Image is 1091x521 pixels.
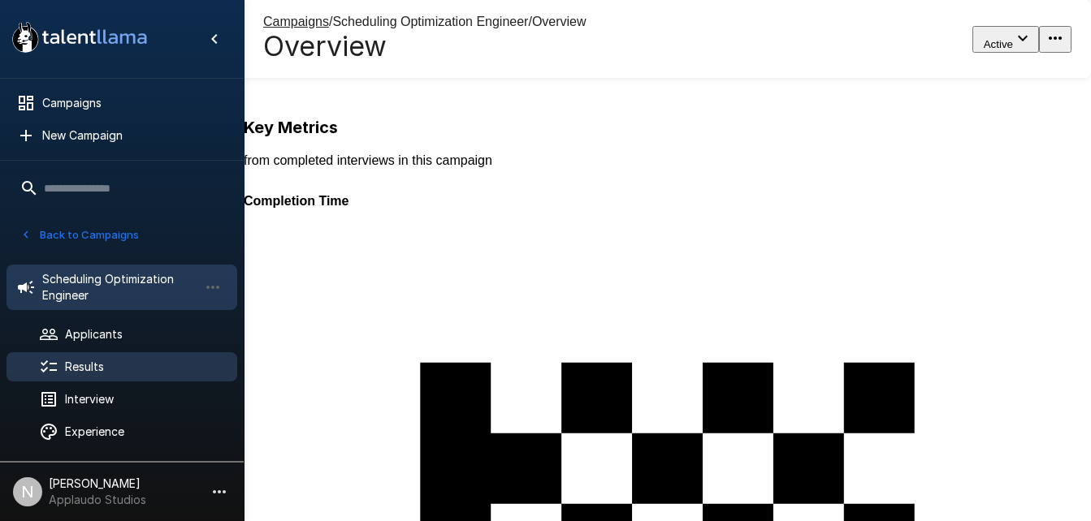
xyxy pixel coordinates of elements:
span: Overview [532,15,587,28]
span: Scheduling Optimization Engineer [332,15,528,28]
span: / [329,15,332,28]
u: Campaigns [263,15,329,28]
span: / [528,15,531,28]
button: Active [972,26,1039,53]
h4: Overview [263,29,587,63]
